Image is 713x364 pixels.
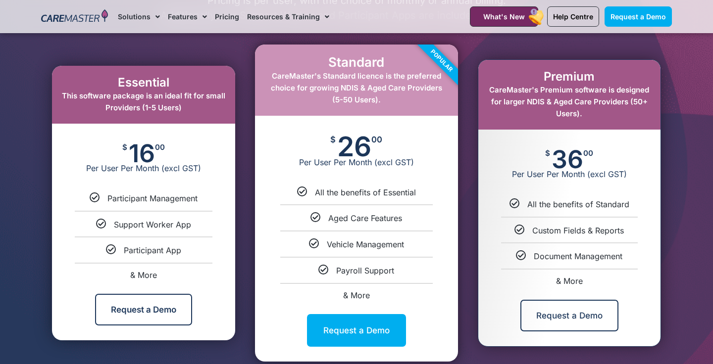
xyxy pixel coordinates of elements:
[122,143,127,151] span: $
[41,9,108,24] img: CareMaster Logo
[95,294,192,325] a: Request a Demo
[556,276,583,286] span: & More
[62,76,225,90] h2: Essential
[545,149,550,157] span: $
[255,157,458,167] span: Per User Per Month (excl GST)
[489,85,649,118] span: CareMaster's Premium software is designed for larger NDIS & Aged Care Providers (50+ Users).
[470,6,538,27] a: What's New
[547,6,599,27] a: Help Centre
[107,193,198,203] span: Participant Management
[478,169,661,179] span: Per User Per Month (excl GST)
[265,54,448,70] h2: Standard
[605,6,672,27] a: Request a Demo
[327,239,404,249] span: Vehicle Management
[611,12,666,21] span: Request a Demo
[62,91,225,112] span: This software package is an ideal fit for small Providers (1-5 Users)
[527,199,629,209] span: All the benefits of Standard
[114,220,191,229] span: Support Worker App
[553,12,593,21] span: Help Centre
[328,213,402,223] span: Aged Care Features
[337,136,371,157] span: 26
[271,71,442,104] span: CareMaster's Standard licence is the preferred choice for growing NDIS & Aged Care Providers (5-5...
[534,251,622,261] span: Document Management
[385,4,498,117] div: Popular
[371,136,382,144] span: 00
[307,314,406,347] a: Request a Demo
[336,266,394,275] span: Payroll Support
[343,290,370,300] span: & More
[124,245,181,255] span: Participant App
[315,187,416,197] span: All the benefits of Essential
[583,149,593,157] span: 00
[488,70,651,84] h2: Premium
[532,226,624,235] span: Custom Fields & Reports
[330,136,336,144] span: $
[130,270,157,280] span: & More
[129,143,155,163] span: 16
[155,143,165,151] span: 00
[520,300,618,331] a: Request a Demo
[552,149,583,169] span: 36
[52,163,235,173] span: Per User Per Month (excl GST)
[483,12,525,21] span: What's New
